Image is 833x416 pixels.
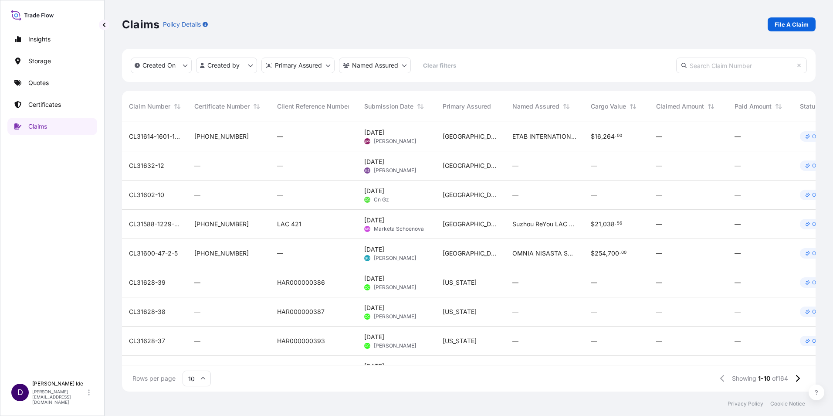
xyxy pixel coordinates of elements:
[374,196,389,203] span: Cn Gz
[364,157,384,166] span: [DATE]
[758,374,770,383] span: 1-10
[277,102,350,111] span: Client Reference Number
[374,342,416,349] span: [PERSON_NAME]
[512,102,559,111] span: Named Assured
[591,161,597,170] span: —
[163,20,201,29] p: Policy Details
[7,52,97,70] a: Storage
[812,133,826,140] p: Open
[7,96,97,113] a: Certificates
[603,221,615,227] span: 038
[129,161,164,170] span: CL31632-12
[194,337,200,345] span: —
[339,58,411,73] button: cargoOwner Filter options
[129,220,180,228] span: CL31588-1229-1-2
[277,220,301,228] span: LAC 421
[512,220,577,228] span: Suzhou ReYou LAC Trading Co. Ltd.
[603,133,615,140] span: 264
[28,35,51,44] p: Insights
[735,278,741,287] span: —
[443,161,498,170] span: [GEOGRAPHIC_DATA]
[812,191,826,198] p: Open
[374,138,416,145] span: [PERSON_NAME]
[512,307,518,316] span: —
[768,17,816,31] a: File A Claim
[443,249,498,258] span: [GEOGRAPHIC_DATA]
[615,222,616,225] span: .
[17,388,23,397] span: D
[275,61,322,70] p: Primary Assured
[512,337,518,345] span: —
[277,337,325,345] span: HAR000000393
[620,251,621,254] span: .
[207,61,240,70] p: Created by
[735,307,741,316] span: —
[131,58,192,73] button: createdOn Filter options
[443,337,477,345] span: [US_STATE]
[365,283,370,292] span: CC
[656,220,662,228] span: —
[656,191,662,199] span: —
[656,307,662,316] span: —
[591,278,597,287] span: —
[365,312,370,321] span: CC
[591,250,595,256] span: $
[374,313,416,320] span: [PERSON_NAME]
[129,337,165,345] span: CL31628-37
[773,101,784,112] button: Sort
[595,250,606,256] span: 254
[561,101,572,112] button: Sort
[415,58,464,72] button: Clear filters
[812,279,826,286] p: Open
[512,161,518,170] span: —
[28,100,61,109] p: Certificates
[28,78,49,87] p: Quotes
[277,161,283,170] span: —
[812,338,826,344] p: Open
[122,17,159,31] p: Claims
[443,278,477,287] span: [US_STATE]
[277,191,283,199] span: —
[374,225,424,232] span: Marketa Schoenova
[512,249,577,258] span: OMNIA NISASTA SAN. VE TIC. A.S.
[129,191,164,199] span: CL31602-10
[656,132,662,141] span: —
[512,132,577,141] span: ETAB INTERNATIONAL TRADING CO
[656,102,704,111] span: Claimed Amount
[365,195,370,204] span: CG
[364,362,384,371] span: [DATE]
[365,254,370,263] span: GU
[595,133,601,140] span: 16
[812,221,826,228] p: Open
[591,191,597,199] span: —
[32,380,86,387] p: [PERSON_NAME] Ide
[172,101,183,112] button: Sort
[194,220,249,228] span: [PHONE_NUMBER]
[608,250,619,256] span: 700
[129,307,166,316] span: CL31628-38
[443,102,491,111] span: Primary Assured
[194,278,200,287] span: —
[735,249,741,258] span: —
[277,307,325,316] span: HAR000000387
[772,374,788,383] span: of 164
[591,102,626,111] span: Cargo Value
[415,101,426,112] button: Sort
[770,400,805,407] a: Cookie Notice
[617,222,622,225] span: 56
[374,255,416,262] span: [PERSON_NAME]
[251,101,262,112] button: Sort
[32,389,86,405] p: [PERSON_NAME][EMAIL_ADDRESS][DOMAIN_NAME]
[617,134,622,137] span: 00
[591,221,595,227] span: $
[735,191,741,199] span: —
[196,58,257,73] button: createdBy Filter options
[374,284,416,291] span: [PERSON_NAME]
[129,278,166,287] span: CL31628-39
[129,249,178,258] span: CL31600-47-2-5
[28,122,47,131] p: Claims
[735,102,772,111] span: Paid Amount
[615,134,616,137] span: .
[28,57,51,65] p: Storage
